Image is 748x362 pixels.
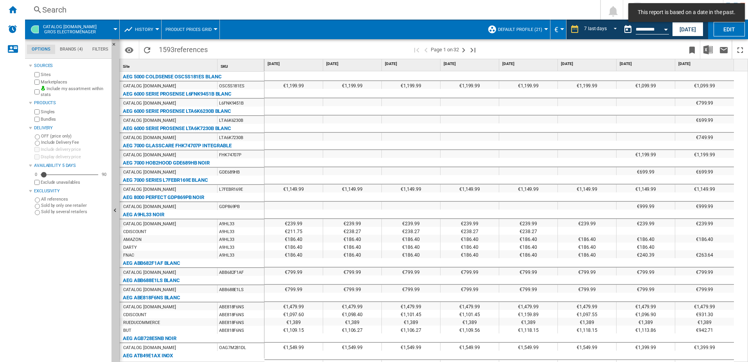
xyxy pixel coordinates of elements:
[41,203,108,208] label: Sold by only one retailer
[34,80,40,85] input: Marketplaces
[218,185,264,193] div: L7FEBR169E
[583,23,620,36] md-select: REPORTS.WIZARD.STEPS.REPORT.STEPS.REPORT_OPTIONS.PERIOD: 7 last days
[499,310,557,318] div: €1,159.89
[382,318,440,326] div: €1,389
[441,235,499,243] div: €186.40
[123,107,231,116] div: AEG 6000 SERIE PROSENSE LTA6K6230B BLANC
[383,59,440,69] div: [DATE]
[323,185,381,192] div: €1,149.99
[620,20,671,39] div: This report is based on a date in the past.
[618,59,675,69] div: [DATE]
[34,180,40,185] input: Display delivery price
[675,235,734,243] div: €186.40
[35,141,40,146] input: Include Delivery Fee
[264,318,323,326] div: €1,389
[218,251,264,259] div: A9HL33
[558,268,616,275] div: €799.99
[675,150,734,158] div: €1,199.99
[499,235,557,243] div: €186.40
[441,302,499,310] div: €1,479.99
[498,20,546,39] button: Default profile (21)
[41,209,108,215] label: Sold by several retailers
[558,219,616,227] div: €239.99
[499,185,557,192] div: €1,149.99
[121,59,217,71] div: Site Sort None
[441,227,499,235] div: €238.27
[123,186,176,194] div: CATALOG [DOMAIN_NAME]
[323,326,381,333] div: €1,106.27
[123,151,176,159] div: CATALOG [DOMAIN_NAME]
[499,268,557,275] div: €799.99
[264,235,323,243] div: €186.40
[675,343,734,351] div: €1,399.99
[41,179,108,185] label: Exclude unavailables
[499,81,557,89] div: €1,199.99
[499,326,557,333] div: €1,118.15
[123,64,129,69] span: Site
[111,39,121,53] button: Hide
[218,302,264,310] div: ABE818F6NS
[218,133,264,141] div: LTA6K7230B
[219,59,264,71] div: SKU Sort None
[123,259,180,268] div: AEG ABB682F1AF BLANC
[325,59,381,69] div: [DATE]
[34,117,40,122] input: Bundles
[382,243,440,250] div: €186.40
[55,45,88,54] md-tab-item: Brands (4)
[617,219,675,227] div: €239.99
[8,24,17,34] img: alerts-logo.svg
[123,351,173,360] div: AEG ATB49E1AX INOX
[382,81,440,89] div: €1,199.99
[617,250,675,258] div: €240.39
[459,40,468,59] button: Next page
[218,326,264,334] div: ABE818F6NS
[323,81,381,89] div: €1,199.99
[27,45,55,54] md-tab-item: Options
[444,61,497,67] span: [DATE]
[34,163,108,169] div: Availability 5 Days
[498,27,542,32] span: Default profile (21)
[677,59,734,69] div: [DATE]
[421,40,431,59] button: >Previous page
[264,227,323,235] div: €211.75
[123,72,222,81] div: AEG 5000 COLDSENSE OSC5S181ES BLANC
[431,40,459,59] span: Page 1 on 32
[382,219,440,227] div: €239.99
[700,40,716,59] button: Download in Excel
[264,81,323,89] div: €1,199.99
[559,59,616,69] div: [DATE]
[558,302,616,310] div: €1,479.99
[123,210,164,219] div: AEG A9HL33 NOIR
[165,27,212,32] span: Product prices grid
[35,210,40,215] input: Sold by several retailers
[218,168,264,176] div: GDE689HB
[382,185,440,192] div: €1,149.99
[123,134,176,142] div: CATALOG [DOMAIN_NAME]
[675,185,734,192] div: €1,149.99
[441,185,499,192] div: €1,149.99
[264,343,323,351] div: €1,549.99
[558,318,616,326] div: €1,389
[121,43,137,57] button: Options
[123,344,176,352] div: CATALOG [DOMAIN_NAME]
[221,64,228,69] span: SKU
[135,20,157,39] button: History
[123,176,208,185] div: AEG 7000 SERIES L7FEBR169E BLANC
[617,318,675,326] div: €1,389
[561,61,615,67] span: [DATE]
[617,81,675,89] div: €1,099.99
[675,116,734,123] div: €699.99
[218,219,264,227] div: A9HL33
[41,109,108,115] label: Singles
[123,286,176,294] div: CATALOG [DOMAIN_NAME]
[675,98,734,106] div: €799.99
[554,20,562,39] button: €
[218,285,264,293] div: ABB688E1LS
[499,343,557,351] div: €1,549.99
[218,150,264,158] div: FHK74707P
[617,302,675,310] div: €1,479.99
[29,20,115,39] div: CATALOG [DOMAIN_NAME]Gros electroménager
[323,302,381,310] div: €1,479.99
[584,26,607,31] div: 7 last days
[34,125,108,131] div: Delivery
